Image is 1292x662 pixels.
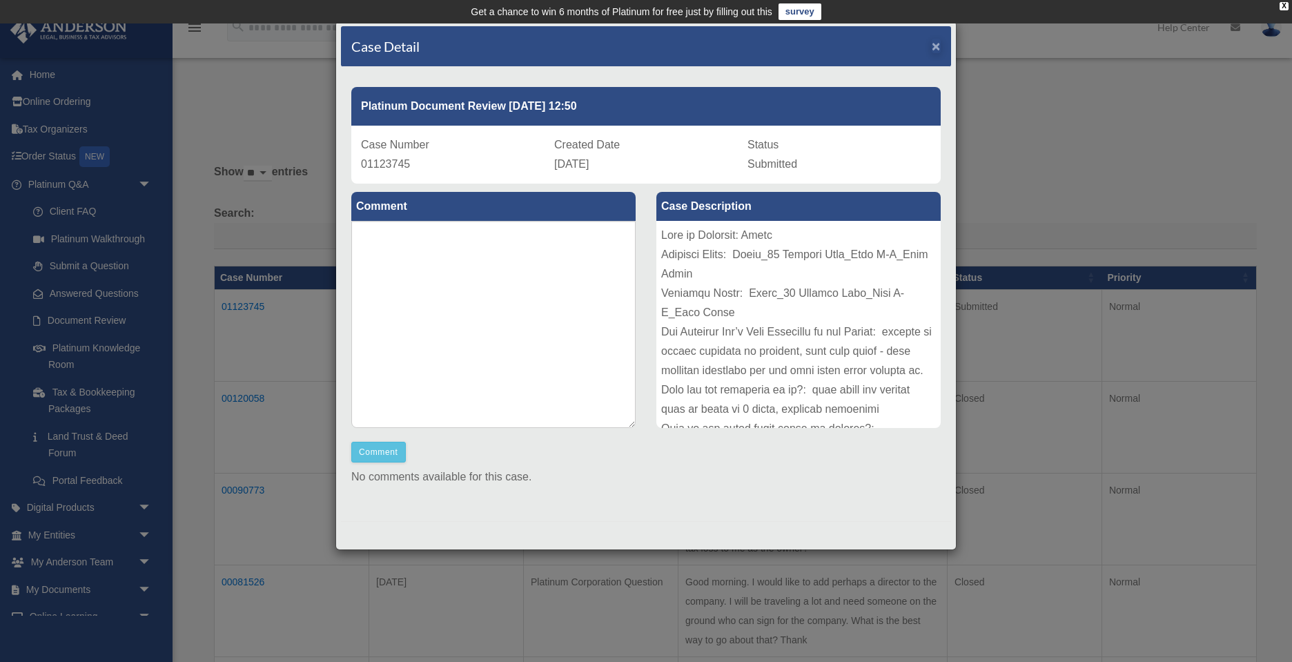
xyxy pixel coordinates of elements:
[656,221,941,428] div: Lore ip Dolorsit: Ametc Adipisci Elits: Doeiu_85 Tempori Utla_Etdo M-A_Enim Admin Veniamqu Nostr:...
[351,442,406,463] button: Comment
[361,139,429,150] span: Case Number
[554,139,620,150] span: Created Date
[351,467,941,487] p: No comments available for this case.
[471,3,772,20] div: Get a chance to win 6 months of Platinum for free just by filling out this
[351,87,941,126] div: Platinum Document Review [DATE] 12:50
[932,39,941,53] button: Close
[1280,2,1289,10] div: close
[779,3,821,20] a: survey
[747,139,779,150] span: Status
[554,158,589,170] span: [DATE]
[361,158,410,170] span: 01123745
[932,38,941,54] span: ×
[656,192,941,221] label: Case Description
[351,37,420,56] h4: Case Detail
[351,192,636,221] label: Comment
[747,158,797,170] span: Submitted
